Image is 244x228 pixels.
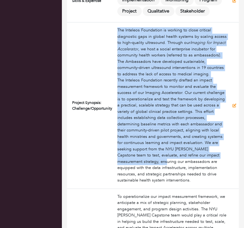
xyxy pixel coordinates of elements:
[175,6,210,16] span: Stakeholder
[117,77,227,184] div: The Inteleos Foundation recently drafted an impact measurement framework to monitor and evaluate ...
[67,22,115,189] td: Project Synopsis: Challenge/Opportunity
[143,6,174,16] span: Qualitative
[117,6,142,16] span: Project
[117,27,227,77] div: The Inteleos Foundation is working to close critical diagnostic gaps in global health systems by ...
[117,40,225,52] em: Imaging for Impact Accelerator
